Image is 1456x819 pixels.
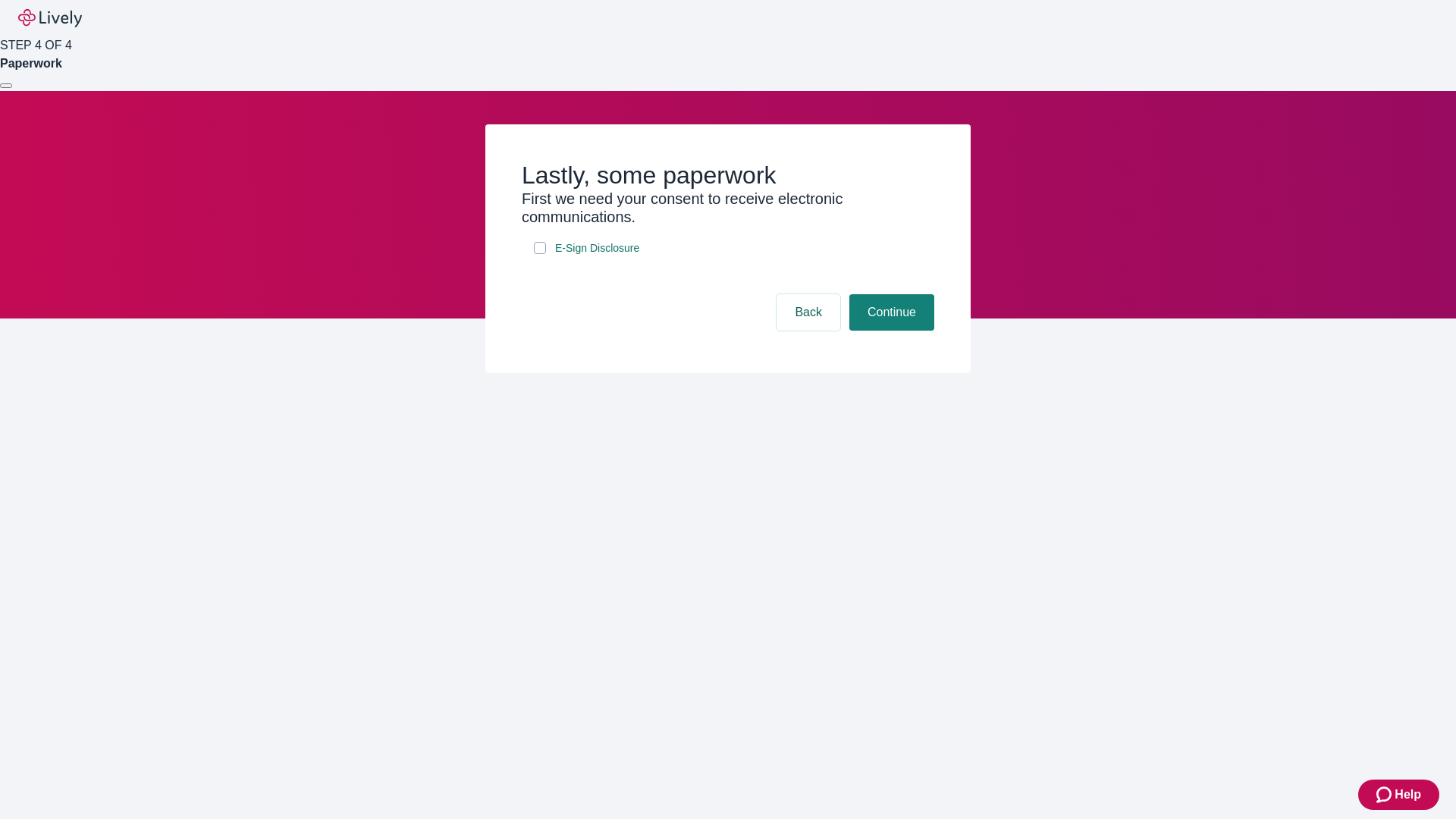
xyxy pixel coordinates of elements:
h2: Lastly, some paperwork [522,161,934,190]
span: E-Sign Disclosure [555,240,639,256]
a: e-sign disclosure document [552,239,642,258]
button: Zendesk support iconHelp [1358,780,1439,810]
button: Continue [849,294,934,331]
span: Help [1395,786,1421,804]
svg: Zendesk support icon [1376,786,1395,804]
img: Lively [18,9,82,27]
button: Back [777,294,840,331]
h3: First we need your consent to receive electronic communications. [522,190,934,226]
